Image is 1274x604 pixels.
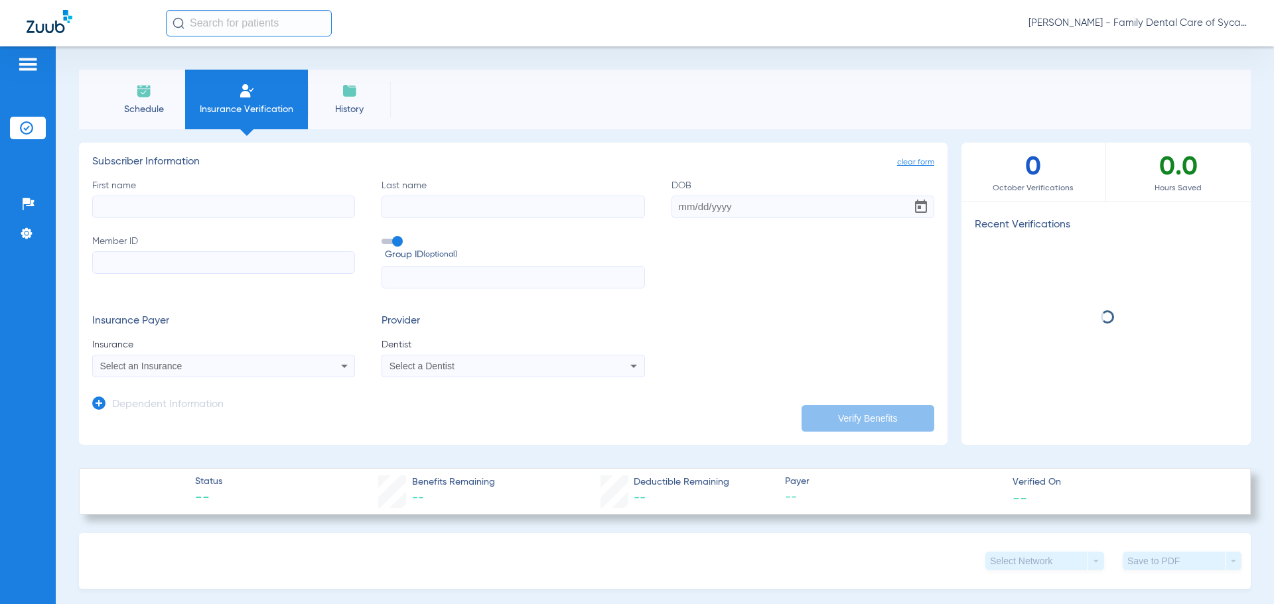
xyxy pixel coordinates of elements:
[17,56,38,72] img: hamburger-icon
[195,475,222,489] span: Status
[27,10,72,33] img: Zuub Logo
[1028,17,1247,30] span: [PERSON_NAME] - Family Dental Care of Sycamore
[385,248,644,262] span: Group ID
[897,156,934,169] span: clear form
[785,489,1001,506] span: --
[382,338,644,351] span: Dentist
[92,196,355,218] input: First name
[195,103,298,116] span: Insurance Verification
[412,475,495,489] span: Benefits Remaining
[100,361,182,371] span: Select an Insurance
[802,405,934,432] button: Verify Benefits
[382,179,644,218] label: Last name
[1013,475,1229,489] span: Verified On
[961,182,1105,195] span: October Verifications
[318,103,381,116] span: History
[92,179,355,218] label: First name
[195,489,222,508] span: --
[672,196,934,218] input: DOBOpen calendar
[342,83,358,99] img: History
[382,315,644,328] h3: Provider
[412,492,424,504] span: --
[92,235,355,289] label: Member ID
[634,492,646,504] span: --
[1106,182,1251,195] span: Hours Saved
[1106,143,1251,202] div: 0.0
[112,103,175,116] span: Schedule
[961,219,1251,232] h3: Recent Verifications
[112,398,224,412] h3: Dependent Information
[1013,491,1027,505] span: --
[136,83,152,99] img: Schedule
[634,475,729,489] span: Deductible Remaining
[382,196,644,218] input: Last name
[423,248,457,262] small: (optional)
[173,17,184,29] img: Search Icon
[166,10,332,36] input: Search for patients
[92,338,355,351] span: Insurance
[92,156,934,169] h3: Subscriber Information
[239,83,255,99] img: Manual Insurance Verification
[908,194,934,220] button: Open calendar
[92,315,355,328] h3: Insurance Payer
[389,361,455,371] span: Select a Dentist
[672,179,934,218] label: DOB
[785,475,1001,489] span: Payer
[92,251,355,274] input: Member ID
[961,143,1106,202] div: 0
